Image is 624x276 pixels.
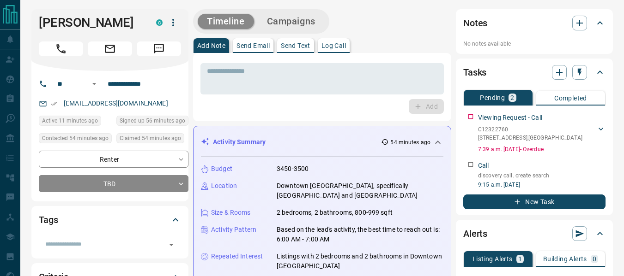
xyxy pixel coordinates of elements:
[137,41,181,56] span: Message
[463,61,606,83] div: Tasks
[478,161,489,170] p: Call
[390,138,430,147] p: 54 minutes ago
[42,134,109,143] span: Contacted 54 minutes ago
[281,42,310,49] p: Send Text
[478,145,606,153] p: 7:39 a.m. [DATE] - Overdue
[463,65,486,80] h2: Tasks
[213,137,266,147] p: Activity Summary
[463,40,606,48] p: No notes available
[510,94,514,101] p: 2
[116,116,188,129] div: Sun Aug 17 2025
[120,116,185,125] span: Signed up 56 minutes ago
[473,256,513,262] p: Listing Alerts
[463,194,606,209] button: New Task
[478,171,606,180] p: discovery call. create search
[165,238,178,251] button: Open
[463,12,606,34] div: Notes
[258,14,325,29] button: Campaigns
[120,134,181,143] span: Claimed 54 minutes ago
[211,181,237,191] p: Location
[543,256,587,262] p: Building Alerts
[39,41,83,56] span: Call
[554,95,587,101] p: Completed
[277,252,443,271] p: Listings with 2 bedrooms and 2 bathrooms in Downtown [GEOGRAPHIC_DATA]
[480,94,505,101] p: Pending
[321,42,346,49] p: Log Call
[197,42,225,49] p: Add Note
[39,15,142,30] h1: [PERSON_NAME]
[39,175,188,192] div: TBD
[39,209,181,231] div: Tags
[39,133,112,146] div: Sun Aug 17 2025
[478,125,582,134] p: C12322760
[463,226,487,241] h2: Alerts
[518,256,522,262] p: 1
[156,19,163,26] div: condos.ca
[277,208,393,217] p: 2 bedrooms, 2 bathrooms, 800-999 sqft
[211,252,263,261] p: Repeated Interest
[39,116,112,129] div: Sun Aug 17 2025
[478,113,542,123] p: Viewing Request - Call
[277,181,443,200] p: Downtown [GEOGRAPHIC_DATA], specifically [GEOGRAPHIC_DATA] and [GEOGRAPHIC_DATA]
[463,223,606,245] div: Alerts
[277,164,309,174] p: 3450-3500
[39,212,58,227] h2: Tags
[236,42,270,49] p: Send Email
[478,134,582,142] p: [STREET_ADDRESS] , [GEOGRAPHIC_DATA]
[201,134,443,151] div: Activity Summary54 minutes ago
[211,225,256,235] p: Activity Pattern
[478,181,606,189] p: 9:15 a.m. [DATE]
[593,256,596,262] p: 0
[116,133,188,146] div: Sun Aug 17 2025
[89,78,100,89] button: Open
[39,151,188,168] div: Renter
[463,16,487,30] h2: Notes
[211,164,232,174] p: Budget
[64,100,168,107] a: [EMAIL_ADDRESS][DOMAIN_NAME]
[88,41,132,56] span: Email
[277,225,443,244] p: Based on the lead's activity, the best time to reach out is: 6:00 AM - 7:00 AM
[42,116,98,125] span: Active 11 minutes ago
[211,208,251,217] p: Size & Rooms
[51,100,57,107] svg: Email Verified
[478,123,606,144] div: C12322760[STREET_ADDRESS],[GEOGRAPHIC_DATA]
[198,14,254,29] button: Timeline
